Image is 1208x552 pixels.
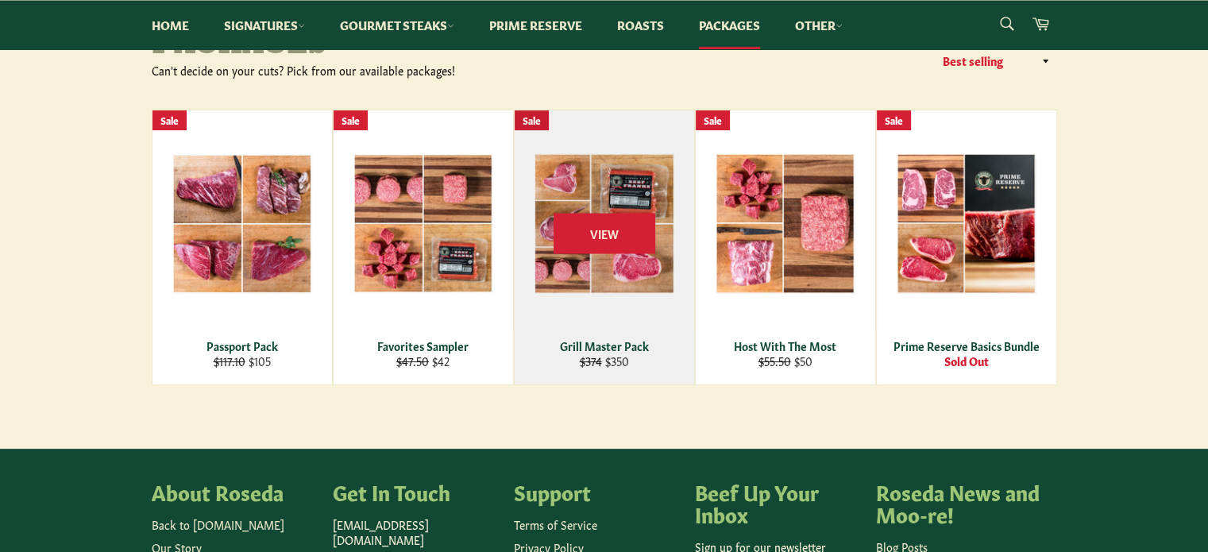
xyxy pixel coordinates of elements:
[886,338,1046,353] div: Prime Reserve Basics Bundle
[876,481,1041,524] h4: Roseda News and Moo-re!
[695,481,860,524] h4: Beef Up Your Inbox
[152,110,187,130] div: Sale
[152,516,284,532] a: Back to [DOMAIN_NAME]
[208,1,321,49] a: Signatures
[152,110,333,385] a: Passport Pack Passport Pack $117.10 $105
[716,153,855,294] img: Host With The Most
[758,353,791,369] s: $55.50
[162,338,322,353] div: Passport Pack
[696,110,730,130] div: Sale
[897,153,1036,294] img: Prime Reserve Basics Bundle
[514,481,679,503] h4: Support
[324,1,470,49] a: Gourmet Steaks
[779,1,859,49] a: Other
[152,481,317,503] h4: About Roseda
[514,110,695,385] a: Grill Master Pack Grill Master Pack $374 $350 View
[152,63,604,78] div: Can't decide on your cuts? Pick from our available packages!
[514,516,597,532] a: Terms of Service
[601,1,680,49] a: Roasts
[343,353,503,369] div: $42
[876,110,1057,385] a: Prime Reserve Basics Bundle Prime Reserve Basics Bundle Sold Out
[333,110,514,385] a: Favorites Sampler Favorites Sampler $47.50 $42
[172,154,312,294] img: Passport Pack
[695,110,876,385] a: Host With The Most Host With The Most $55.50 $50
[886,353,1046,369] div: Sold Out
[333,517,498,548] p: [EMAIL_ADDRESS][DOMAIN_NAME]
[683,1,776,49] a: Packages
[214,353,245,369] s: $117.10
[705,353,865,369] div: $50
[353,154,493,293] img: Favorites Sampler
[343,338,503,353] div: Favorites Sampler
[333,481,498,503] h4: Get In Touch
[554,213,655,253] span: View
[396,353,429,369] s: $47.50
[136,1,205,49] a: Home
[877,110,911,130] div: Sale
[524,338,684,353] div: Grill Master Pack
[162,353,322,369] div: $105
[705,338,865,353] div: Host With The Most
[473,1,598,49] a: Prime Reserve
[334,110,368,130] div: Sale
